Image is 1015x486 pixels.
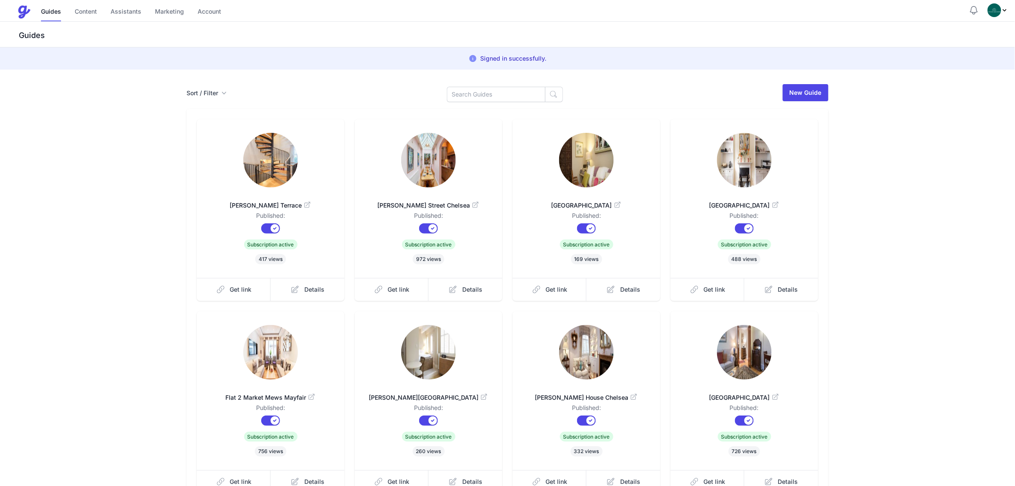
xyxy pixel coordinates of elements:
img: qm23tyanh8llne9rmxzedgaebrr7 [559,325,614,380]
span: Details [462,285,482,294]
span: Subscription active [718,240,771,249]
span: Get link [230,285,252,294]
a: Get link [671,278,745,301]
a: [GEOGRAPHIC_DATA] [684,383,805,404]
a: Content [75,3,97,21]
a: Details [271,278,344,301]
dd: Published: [684,404,805,416]
dd: Published: [526,211,647,223]
input: Search Guides [447,87,545,102]
a: Details [744,278,818,301]
span: Details [462,477,482,486]
a: [PERSON_NAME][GEOGRAPHIC_DATA] [368,383,489,404]
dd: Published: [526,404,647,416]
div: Profile Menu [988,3,1008,17]
a: Get link [513,278,587,301]
a: [PERSON_NAME] House Chelsea [526,383,647,404]
dd: Published: [684,211,805,223]
a: New Guide [783,84,828,101]
img: hdmgvwaq8kfuacaafu0ghkkjd0oq [717,133,772,187]
span: 972 views [413,254,444,264]
h3: Guides [17,30,1015,41]
span: Details [304,477,324,486]
span: 417 views [255,254,286,264]
span: Details [778,477,798,486]
a: [PERSON_NAME] Terrace [210,191,331,211]
span: Get link [546,477,568,486]
img: Guestive Guides [17,5,31,19]
dd: Published: [210,404,331,416]
span: Get link [388,285,410,294]
span: [PERSON_NAME] House Chelsea [526,393,647,402]
a: [PERSON_NAME] Street Chelsea [368,191,489,211]
dd: Published: [368,211,489,223]
dd: Published: [368,404,489,416]
span: 169 views [571,254,602,264]
dd: Published: [210,211,331,223]
span: 756 views [255,446,286,457]
span: [PERSON_NAME] Terrace [210,201,331,210]
button: Sort / Filter [187,89,227,97]
span: Flat 2 Market Mews Mayfair [210,393,331,402]
img: wq8sw0j47qm6nw759ko380ndfzun [401,133,456,187]
span: Details [304,285,324,294]
span: Get link [704,285,726,294]
span: Subscription active [402,432,455,442]
a: Marketing [155,3,184,21]
span: 332 views [571,446,603,457]
span: Get link [546,285,568,294]
span: Subscription active [244,240,297,249]
span: Details [620,477,640,486]
span: 726 views [729,446,760,457]
a: Assistants [111,3,141,21]
span: [GEOGRAPHIC_DATA] [684,393,805,402]
span: [GEOGRAPHIC_DATA] [684,201,805,210]
span: [PERSON_NAME][GEOGRAPHIC_DATA] [368,393,489,402]
img: oovs19i4we9w73xo0bfpgswpi0cd [988,3,1001,17]
img: htmfqqdj5w74wrc65s3wna2sgno2 [717,325,772,380]
img: id17mszkkv9a5w23y0miri8fotce [401,325,456,380]
span: [GEOGRAPHIC_DATA] [526,201,647,210]
img: xcoem7jyjxpu3fgtqe3kd93uc2z7 [243,325,298,380]
button: Notifications [969,5,979,15]
span: Subscription active [560,432,613,442]
a: Flat 2 Market Mews Mayfair [210,383,331,404]
span: Details [778,285,798,294]
span: Subscription active [560,240,613,249]
a: [GEOGRAPHIC_DATA] [526,191,647,211]
span: 260 views [413,446,445,457]
span: Get link [704,477,726,486]
span: Subscription active [718,432,771,442]
span: Get link [388,477,410,486]
a: Details [586,278,660,301]
a: Get link [197,278,271,301]
p: Signed in successfully. [481,54,547,63]
span: [PERSON_NAME] Street Chelsea [368,201,489,210]
img: mtasz01fldrr9v8cnif9arsj44ov [243,133,298,187]
span: 488 views [728,254,761,264]
img: 9b5v0ir1hdq8hllsqeesm40py5rd [559,133,614,187]
a: Details [429,278,502,301]
span: Get link [230,477,252,486]
span: Subscription active [402,240,455,249]
a: Guides [41,3,61,21]
a: Account [198,3,221,21]
span: Details [620,285,640,294]
a: [GEOGRAPHIC_DATA] [684,191,805,211]
a: Get link [355,278,429,301]
span: Subscription active [244,432,297,442]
